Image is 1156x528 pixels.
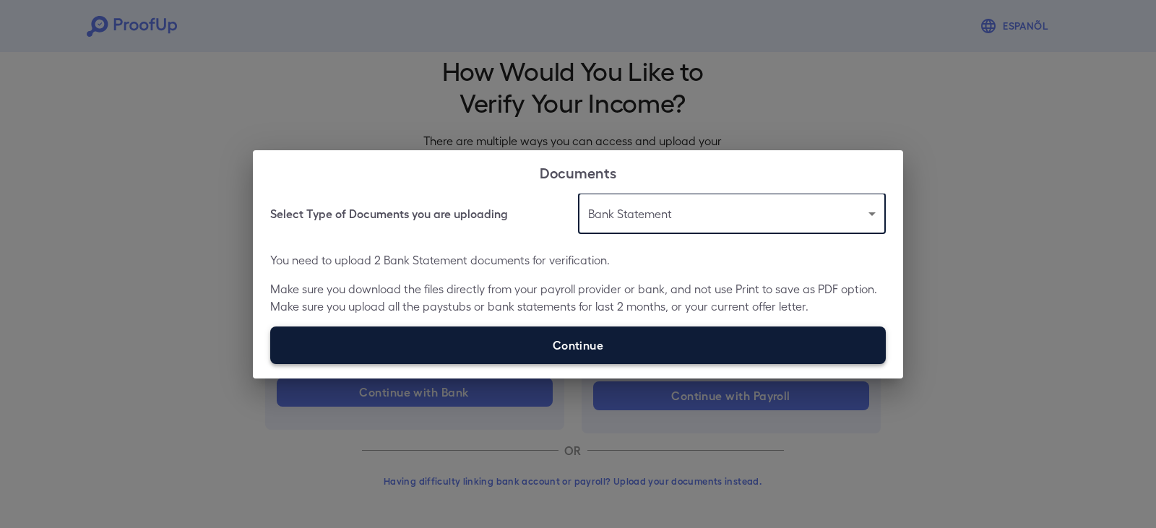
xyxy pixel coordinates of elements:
[270,205,508,222] h6: Select Type of Documents you are uploading
[270,251,886,269] p: You need to upload 2 Bank Statement documents for verification.
[270,326,886,364] label: Continue
[253,150,903,194] h2: Documents
[270,280,886,315] p: Make sure you download the files directly from your payroll provider or bank, and not use Print t...
[578,194,886,234] div: Bank Statement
